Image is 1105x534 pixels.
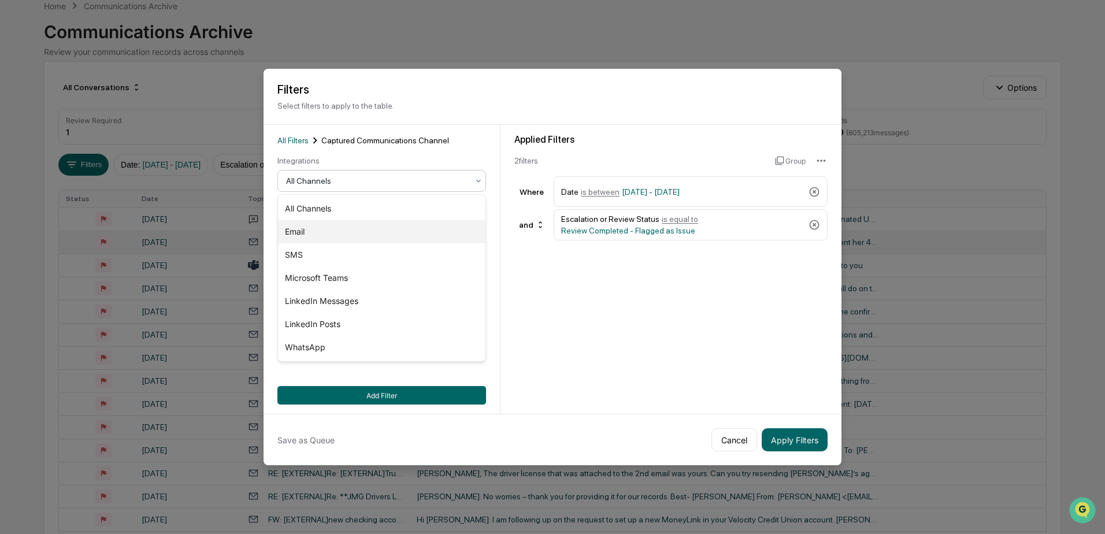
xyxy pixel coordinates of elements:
span: [PERSON_NAME].[PERSON_NAME] [36,188,153,198]
p: How can we help? [12,24,210,43]
img: Steve.Lennart [12,146,30,165]
div: 2 filter s [514,156,766,165]
a: Powered byPylon [81,286,140,295]
span: [DATE] [162,188,186,198]
button: Start new chat [196,92,210,106]
div: and [514,216,550,234]
button: Group [775,151,806,170]
span: Attestations [95,236,143,248]
img: 4531339965365_218c74b014194aa58b9b_72.jpg [24,88,45,109]
button: Apply Filters [762,428,828,451]
div: Where [514,187,549,196]
div: WhatsApp [278,336,485,359]
span: [PERSON_NAME].[PERSON_NAME] [36,157,153,166]
div: LinkedIn Messages [278,290,485,313]
span: All Filters [277,136,309,145]
div: Start new chat [52,88,190,100]
h2: Filters [277,83,828,97]
div: 🗄️ [84,238,93,247]
div: Past conversations [12,128,77,138]
span: Pylon [115,287,140,295]
div: 🔎 [12,259,21,269]
span: • [155,188,160,198]
button: Add Filter [277,386,486,405]
div: All Channels [278,197,485,220]
div: Integrations [277,156,486,165]
span: [DATE] [162,157,186,166]
span: • [155,157,160,166]
a: 🖐️Preclearance [7,232,79,253]
span: is between [581,187,620,196]
span: Preclearance [23,236,75,248]
span: [DATE] - [DATE] [622,187,680,196]
button: See all [179,126,210,140]
span: is equal to [662,214,698,224]
div: Date [561,181,804,202]
iframe: Open customer support [1068,496,1099,527]
div: 🖐️ [12,238,21,247]
img: Steve.Lennart [12,177,30,196]
span: Data Lookup [23,258,73,270]
div: Escalation or Review Status [561,214,804,235]
button: Save as Queue [277,428,335,451]
div: SMS [278,243,485,266]
button: Cancel [711,428,757,451]
div: Microsoft Teams [278,266,485,290]
div: We're available if you need us! [52,100,159,109]
span: Captured Communications Channel [321,136,449,145]
div: Applied Filters [514,134,828,145]
span: Review Completed - Flagged as Issue [561,226,695,235]
img: 1746055101610-c473b297-6a78-478c-a979-82029cc54cd1 [12,88,32,109]
a: 🔎Data Lookup [7,254,77,275]
div: LinkedIn Posts [278,313,485,336]
div: Email [278,220,485,243]
p: Select filters to apply to the table. [277,101,828,110]
a: 🗄️Attestations [79,232,148,253]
